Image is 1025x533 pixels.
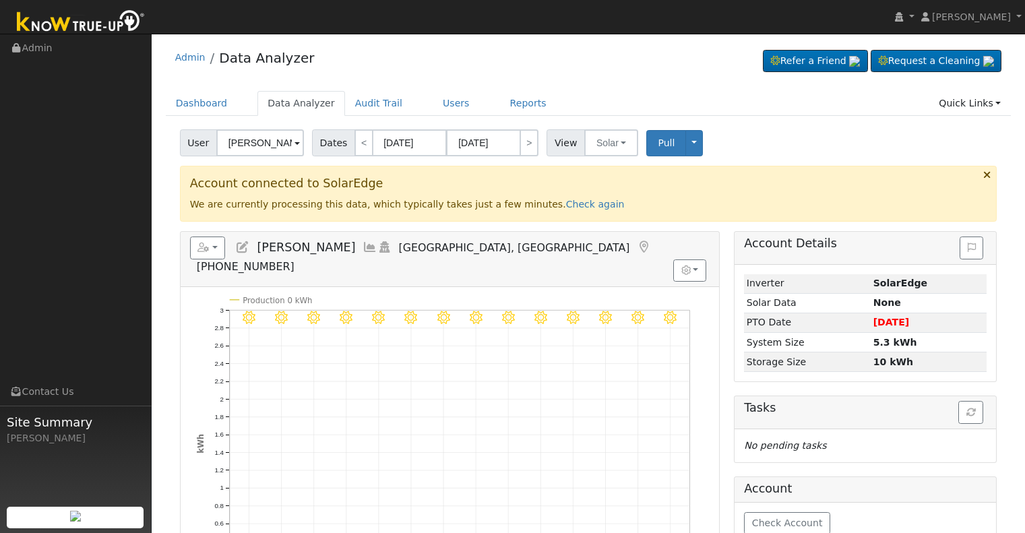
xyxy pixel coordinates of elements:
[873,297,901,308] strong: None
[220,307,223,314] text: 3
[399,241,630,254] span: [GEOGRAPHIC_DATA], [GEOGRAPHIC_DATA]
[257,241,355,254] span: [PERSON_NAME]
[547,129,585,156] span: View
[214,377,224,385] text: 2.2
[214,520,224,528] text: 0.6
[180,166,997,221] div: We are currently processing this data, which typically takes just a few minutes.
[871,50,1001,73] a: Request a Cleaning
[10,7,152,38] img: Know True-Up
[763,50,868,73] a: Refer a Friend
[235,241,250,254] a: Edit User (36203)
[404,311,417,324] i: 8/17 - Clear
[307,311,320,324] i: 8/14 - Clear
[469,311,482,324] i: 8/19 - Clear
[220,484,223,492] text: 1
[340,311,352,324] i: 8/15 - Clear
[214,431,224,439] text: 1.6
[744,401,987,415] h5: Tasks
[275,311,288,324] i: 8/13 - Clear
[744,333,871,352] td: System Size
[873,317,910,327] span: [DATE]
[195,434,205,453] text: kWh
[744,313,871,332] td: PTO Date
[534,311,547,324] i: 8/21 - Clear
[437,311,449,324] i: 8/18 - Clear
[958,401,983,424] button: Refresh
[744,293,871,313] td: Solar Data
[214,449,224,456] text: 1.4
[584,129,638,156] button: Solar
[180,129,217,156] span: User
[744,237,987,251] h5: Account Details
[631,311,644,324] i: 8/24 - Clear
[70,511,81,522] img: retrieve
[216,129,304,156] input: Select a User
[744,482,792,495] h5: Account
[929,91,1011,116] a: Quick Links
[752,518,823,528] span: Check Account
[214,342,224,350] text: 2.6
[190,177,987,191] h3: Account connected to SolarEdge
[175,52,206,63] a: Admin
[220,396,223,403] text: 2
[849,56,860,67] img: retrieve
[214,413,224,420] text: 1.8
[7,413,144,431] span: Site Summary
[257,91,345,116] a: Data Analyzer
[873,278,927,288] strong: ID: 4706882, authorized: 08/26/25
[664,311,677,324] i: 8/25 - Clear
[960,237,983,259] button: Issue History
[214,360,224,367] text: 2.4
[214,502,224,509] text: 0.8
[372,311,385,324] i: 8/16 - Clear
[243,311,255,324] i: 8/12 - Clear
[363,241,377,254] a: Multi-Series Graph
[646,130,686,156] button: Pull
[354,129,373,156] a: <
[502,311,515,324] i: 8/20 - Clear
[567,311,580,324] i: 8/22 - Clear
[983,56,994,67] img: retrieve
[214,324,224,332] text: 2.8
[7,431,144,445] div: [PERSON_NAME]
[433,91,480,116] a: Users
[345,91,412,116] a: Audit Trail
[166,91,238,116] a: Dashboard
[566,199,625,210] a: Check again
[744,440,826,451] i: No pending tasks
[520,129,538,156] a: >
[312,129,355,156] span: Dates
[873,356,913,367] strong: 10 kWh
[744,274,871,294] td: Inverter
[219,50,314,66] a: Data Analyzer
[636,241,651,254] a: Map
[932,11,1011,22] span: [PERSON_NAME]
[197,260,294,273] span: [PHONE_NUMBER]
[658,137,675,148] span: Pull
[214,466,224,474] text: 1.2
[243,296,312,305] text: Production 0 kWh
[377,241,392,254] a: Login As (last Never)
[744,352,871,372] td: Storage Size
[873,337,917,348] strong: 5.3 kWh
[500,91,557,116] a: Reports
[599,311,612,324] i: 8/23 - Clear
